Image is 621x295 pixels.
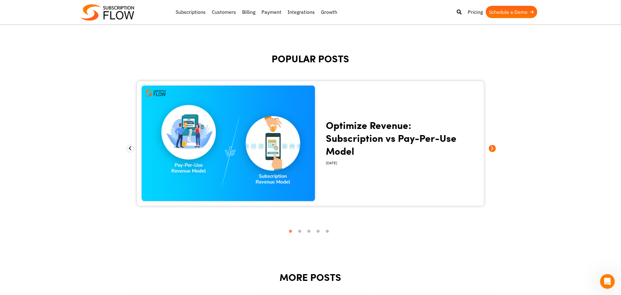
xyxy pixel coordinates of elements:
[284,6,318,18] a: Integrations
[209,6,239,18] a: Customers
[289,230,295,236] button: 1 of 5
[298,230,304,236] button: 2 of 5
[81,4,134,21] img: Subscriptionflow
[486,6,537,18] a: Schedule a Demo
[600,274,615,289] iframe: Intercom live chat
[173,6,209,18] a: Subscriptions
[317,230,323,236] button: 4 of 5
[307,230,314,236] button: 3 of 5
[142,85,315,201] img: Subscription vs Pay-Per-Use
[239,6,258,18] a: Billing
[258,6,284,18] a: Payment
[326,118,456,158] a: Optimize Revenue: Subscription vs Pay-Per-Use Model
[326,157,469,170] div: [DATE]
[134,54,487,78] h2: POPULAR POSTS
[326,230,332,236] button: 5 of 5
[465,6,486,18] a: Pricing
[318,6,340,18] a: Growth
